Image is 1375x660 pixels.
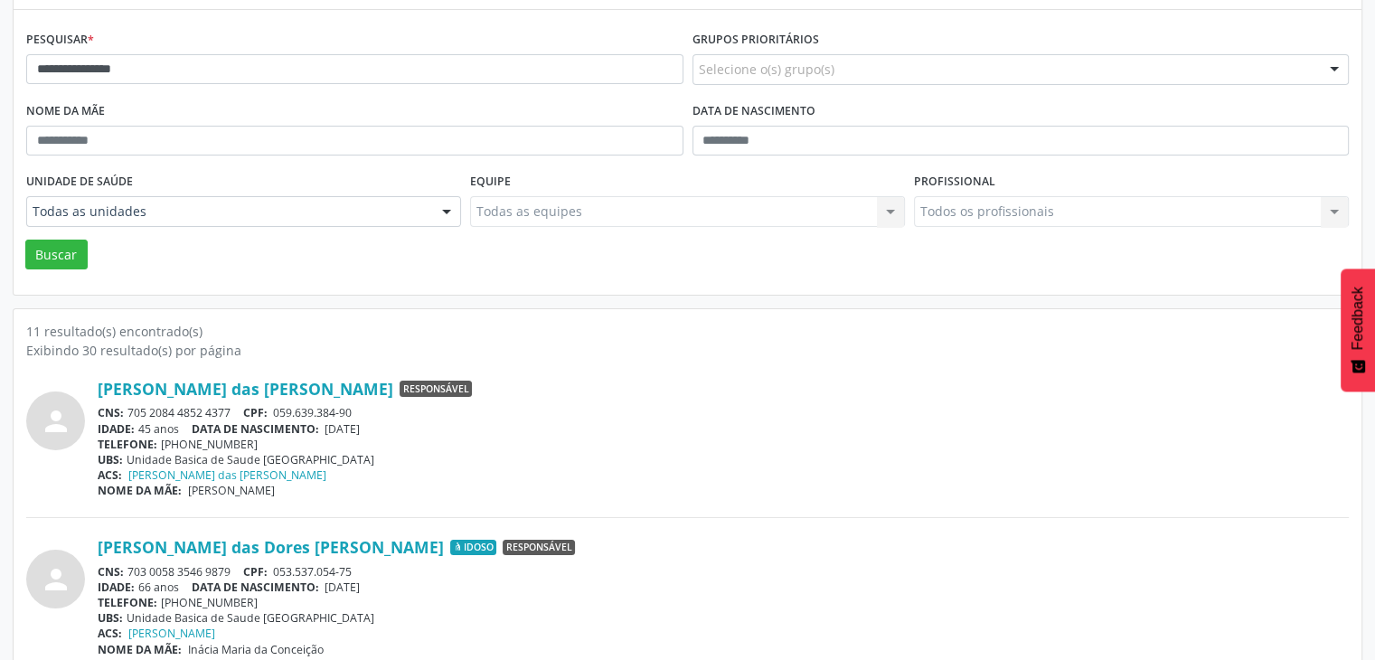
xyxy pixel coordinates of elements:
label: Nome da mãe [26,98,105,126]
span: TELEFONE: [98,437,157,452]
div: [PHONE_NUMBER] [98,595,1349,610]
span: IDADE: [98,421,135,437]
span: Idoso [450,540,496,556]
span: CPF: [243,564,268,580]
a: [PERSON_NAME] [128,626,215,641]
span: Feedback [1350,287,1366,350]
span: Inácia Maria da Conceição [188,642,324,657]
label: Unidade de saúde [26,168,133,196]
span: 059.639.384-90 [273,405,352,420]
div: Unidade Basica de Saude [GEOGRAPHIC_DATA] [98,610,1349,626]
span: Todas as unidades [33,203,424,221]
span: [DATE] [325,580,360,595]
span: NOME DA MÃE: [98,642,182,657]
span: DATA DE NASCIMENTO: [192,580,319,595]
div: [PHONE_NUMBER] [98,437,1349,452]
span: CNS: [98,564,124,580]
span: IDADE: [98,580,135,595]
div: Unidade Basica de Saude [GEOGRAPHIC_DATA] [98,452,1349,467]
button: Buscar [25,240,88,270]
div: 45 anos [98,421,1349,437]
span: Responsável [503,540,575,556]
i: person [40,405,72,438]
div: 11 resultado(s) encontrado(s) [26,322,1349,341]
a: [PERSON_NAME] das [PERSON_NAME] [128,467,326,483]
span: [DATE] [325,421,360,437]
div: 66 anos [98,580,1349,595]
a: [PERSON_NAME] das [PERSON_NAME] [98,379,393,399]
a: [PERSON_NAME] das Dores [PERSON_NAME] [98,537,444,557]
span: CNS: [98,405,124,420]
div: 703 0058 3546 9879 [98,564,1349,580]
span: NOME DA MÃE: [98,483,182,498]
i: person [40,563,72,596]
span: ACS: [98,467,122,483]
label: Pesquisar [26,26,94,54]
span: UBS: [98,610,123,626]
label: Profissional [914,168,995,196]
div: 705 2084 4852 4377 [98,405,1349,420]
span: [PERSON_NAME] [188,483,275,498]
label: Grupos prioritários [692,26,819,54]
label: Equipe [470,168,511,196]
span: Responsável [400,381,472,397]
span: UBS: [98,452,123,467]
div: Exibindo 30 resultado(s) por página [26,341,1349,360]
label: Data de nascimento [692,98,815,126]
span: Selecione o(s) grupo(s) [699,60,834,79]
button: Feedback - Mostrar pesquisa [1341,269,1375,391]
span: TELEFONE: [98,595,157,610]
span: ACS: [98,626,122,641]
span: CPF: [243,405,268,420]
span: 053.537.054-75 [273,564,352,580]
span: DATA DE NASCIMENTO: [192,421,319,437]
